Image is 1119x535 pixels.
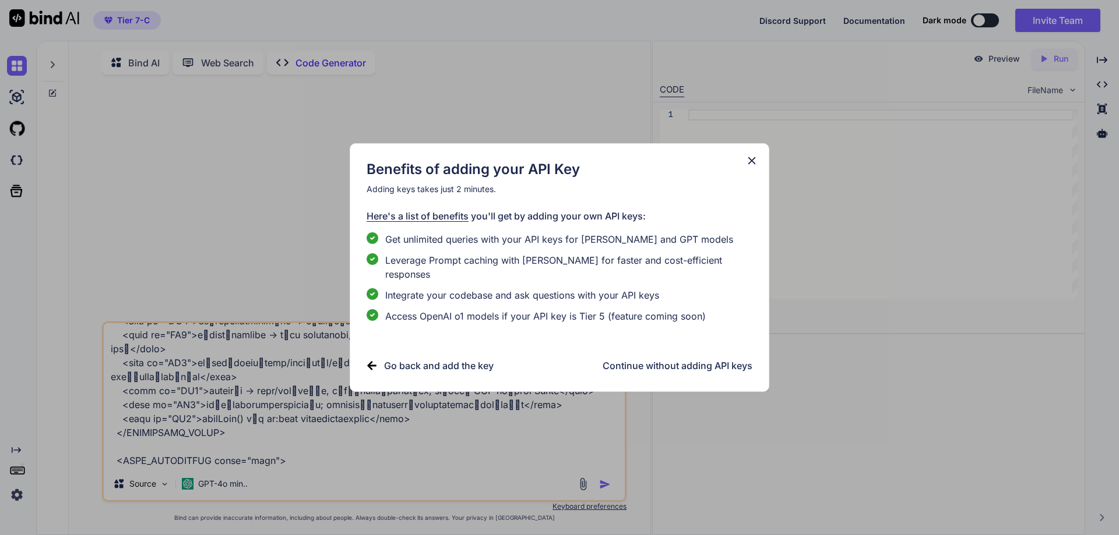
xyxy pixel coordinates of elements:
img: checklist [367,309,378,321]
p: Adding keys takes just 2 minutes. [367,183,752,195]
img: checklist [367,253,378,265]
span: Leverage Prompt caching with [PERSON_NAME] for faster and cost-efficient responses [385,253,752,281]
p: Get unlimited queries with your API keys for [PERSON_NAME] and GPT models [385,232,733,246]
h1: Benefits of adding your API Key [367,160,752,179]
h3: Continue without adding API keys [603,359,752,373]
h3: Go back and add the key [384,359,494,373]
span: Integrate your codebase and ask questions with your API keys [385,288,659,302]
h3: you'll get by adding your own API keys: [367,209,752,223]
img: checklist [367,288,378,300]
span: Here's a list of benefits [367,210,469,222]
span: Access OpenAI o1 models if your API key is Tier 5 (feature coming soon) [385,309,706,323]
img: checklist [367,232,378,244]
